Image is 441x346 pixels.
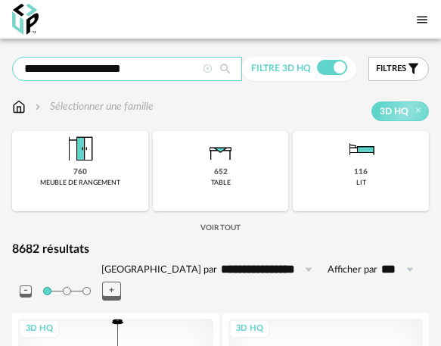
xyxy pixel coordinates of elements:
[12,242,429,257] div: 8682 résultats
[101,263,217,276] label: [GEOGRAPHIC_DATA] par
[380,105,408,117] span: 3D HQ
[402,64,406,75] span: s
[211,179,231,187] div: table
[343,131,379,167] img: Literie.png
[368,57,429,81] button: filtres Filter icon
[32,99,154,114] div: Sélectionner une famille
[12,99,26,114] img: svg+xml;base64,PHN2ZyB3aWR0aD0iMTYiIGhlaWdodD0iMTciIHZpZXdCb3g9IjAgMCAxNiAxNyIgZmlsbD0ibm9uZSIgeG...
[73,167,87,177] div: 760
[19,320,60,338] div: 3D HQ
[251,64,311,73] span: Filtre 3D HQ
[12,4,39,35] img: OXP
[356,179,366,187] div: lit
[328,263,377,276] label: Afficher par
[376,64,402,75] span: filtre
[40,179,120,187] div: meuble de rangement
[62,131,98,167] img: Meuble%20de%20rangement.png
[415,11,429,27] span: Menu icon
[354,167,368,177] div: 116
[32,99,44,114] img: svg+xml;base64,PHN2ZyB3aWR0aD0iMTYiIGhlaWdodD0iMTYiIHZpZXdCb3g9IjAgMCAxNiAxNiIgZmlsbD0ibm9uZSIgeG...
[203,131,239,167] img: Table.png
[214,167,228,177] div: 652
[12,216,429,245] div: Voir tout
[229,320,270,338] div: 3D HQ
[406,61,421,76] span: Filter icon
